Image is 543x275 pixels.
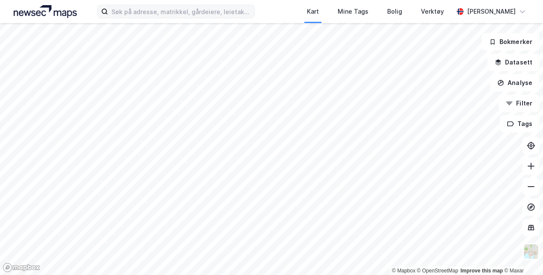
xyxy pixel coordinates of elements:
div: Kart [307,6,319,17]
a: Mapbox [392,268,415,274]
img: logo.a4113a55bc3d86da70a041830d287a7e.svg [14,5,77,18]
iframe: Chat Widget [500,234,543,275]
input: Søk på adresse, matrikkel, gårdeiere, leietakere eller personer [108,5,254,18]
a: OpenStreetMap [417,268,458,274]
a: Mapbox homepage [3,263,40,272]
a: Improve this map [461,268,503,274]
div: Verktøy [421,6,444,17]
div: Mine Tags [338,6,368,17]
div: Bolig [387,6,402,17]
div: Kontrollprogram for chat [500,234,543,275]
button: Datasett [488,54,540,71]
button: Bokmerker [482,33,540,50]
button: Tags [500,115,540,132]
div: [PERSON_NAME] [467,6,516,17]
button: Analyse [490,74,540,91]
button: Filter [499,95,540,112]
